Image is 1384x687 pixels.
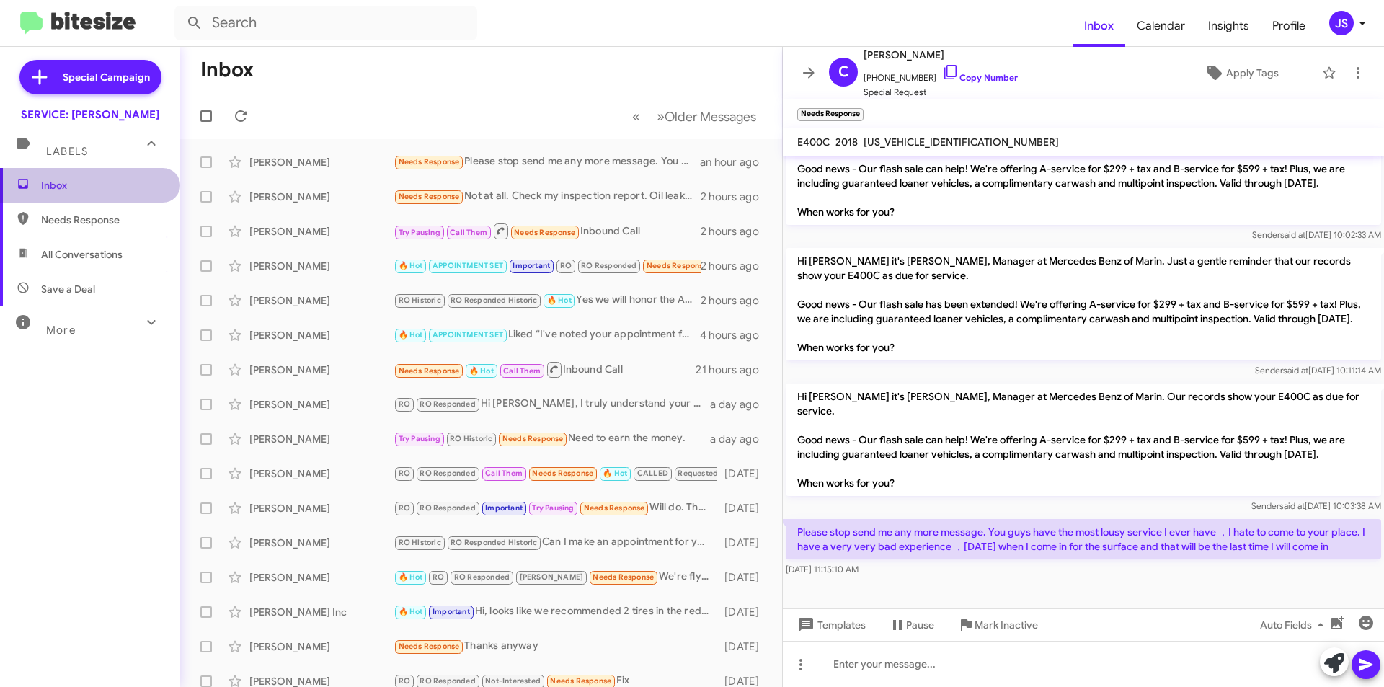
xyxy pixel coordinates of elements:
[514,228,575,237] span: Needs Response
[1329,11,1354,35] div: JS
[632,107,640,125] span: «
[1197,5,1261,47] a: Insights
[432,572,444,582] span: RO
[710,397,771,412] div: a day ago
[520,572,584,582] span: [PERSON_NAME]
[786,112,1381,225] p: Hi [PERSON_NAME] it's [PERSON_NAME], Manager at Mercedes Benz of Marin. Our records show your E40...
[249,501,394,515] div: [PERSON_NAME]
[249,190,394,204] div: [PERSON_NAME]
[1283,365,1308,376] span: said at
[420,399,475,409] span: RO Responded
[19,60,161,94] a: Special Campaign
[399,228,440,237] span: Try Pausing
[420,676,475,686] span: RO Responded
[394,396,710,412] div: Hi [PERSON_NAME], I truly understand your concern. The offer wasn’t available at the time of your...
[657,107,665,125] span: »
[1251,500,1381,511] span: Sender [DATE] 10:03:38 AM
[1252,229,1381,240] span: Sender [DATE] 10:02:33 AM
[451,538,537,547] span: RO Responded Historic
[41,213,164,227] span: Needs Response
[399,434,440,443] span: Try Pausing
[46,145,88,158] span: Labels
[581,261,636,270] span: RO Responded
[432,607,470,616] span: Important
[200,58,254,81] h1: Inbox
[550,676,611,686] span: Needs Response
[394,534,717,551] div: Can I make an appointment for you?
[1255,365,1381,376] span: Sender [DATE] 10:11:14 AM
[394,257,701,274] div: Hi [PERSON_NAME], Don is great and is just super on customer service. As for the work done I have...
[701,259,771,273] div: 2 hours ago
[786,384,1381,496] p: Hi [PERSON_NAME] it's [PERSON_NAME], Manager at Mercedes Benz of Marin. Our records show your E40...
[249,155,394,169] div: [PERSON_NAME]
[249,570,394,585] div: [PERSON_NAME]
[485,469,523,478] span: Call Them
[1226,60,1279,86] span: Apply Tags
[717,639,771,654] div: [DATE]
[797,136,830,149] span: E400C
[399,642,460,651] span: Needs Response
[394,222,701,240] div: Inbound Call
[1260,612,1329,638] span: Auto Fields
[717,570,771,585] div: [DATE]
[710,432,771,446] div: a day ago
[399,399,410,409] span: RO
[864,85,1018,99] span: Special Request
[394,500,717,516] div: Will do. Thank you!
[394,569,717,585] div: We're flying back to [GEOGRAPHIC_DATA] and leaving the car here, so it won't be used much. So pro...
[394,292,701,309] div: Yes we will honor the A service for $299.00 :)
[394,638,717,655] div: Thanks anyway
[1125,5,1197,47] a: Calendar
[399,157,460,167] span: Needs Response
[399,469,410,478] span: RO
[394,430,710,447] div: Need to earn the money.
[399,261,423,270] span: 🔥 Hot
[717,605,771,619] div: [DATE]
[46,324,76,337] span: More
[797,108,864,121] small: Needs Response
[786,564,859,575] span: [DATE] 11:15:10 AM
[1280,229,1305,240] span: said at
[249,605,394,619] div: [PERSON_NAME] Inc
[503,366,541,376] span: Call Them
[647,261,708,270] span: Needs Response
[174,6,477,40] input: Search
[946,612,1050,638] button: Mark Inactive
[975,612,1038,638] span: Mark Inactive
[696,363,771,377] div: 21 hours ago
[450,228,487,237] span: Call Them
[1248,612,1341,638] button: Auto Fields
[249,293,394,308] div: [PERSON_NAME]
[249,259,394,273] div: [PERSON_NAME]
[1317,11,1368,35] button: JS
[63,70,150,84] span: Special Campaign
[532,469,593,478] span: Needs Response
[1279,500,1305,511] span: said at
[41,178,164,192] span: Inbox
[1261,5,1317,47] span: Profile
[717,466,771,481] div: [DATE]
[701,224,771,239] div: 2 hours ago
[701,190,771,204] div: 2 hours ago
[701,293,771,308] div: 2 hours ago
[1167,60,1315,86] button: Apply Tags
[783,612,877,638] button: Templates
[249,432,394,446] div: [PERSON_NAME]
[835,136,858,149] span: 2018
[584,503,645,513] span: Needs Response
[21,107,159,122] div: SERVICE: [PERSON_NAME]
[906,612,934,638] span: Pause
[786,519,1381,559] p: Please stop send me any more message. You guys have the most lousy service I ever have ，I hate to...
[41,247,123,262] span: All Conversations
[249,639,394,654] div: [PERSON_NAME]
[454,572,510,582] span: RO Responded
[547,296,572,305] span: 🔥 Hot
[394,603,717,620] div: Hi, looks like we recommended 2 tires in the red. I can offer $91.00 ~ off 2 tires , total w/labo...
[41,282,95,296] span: Save a Deal
[485,676,541,686] span: Not-Interested
[678,469,773,478] span: Requested Advisor Assist
[432,330,503,340] span: APPOINTMENT SET
[717,501,771,515] div: [DATE]
[786,248,1381,360] p: Hi [PERSON_NAME] it's [PERSON_NAME], Manager at Mercedes Benz of Marin. Just a gentle reminder th...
